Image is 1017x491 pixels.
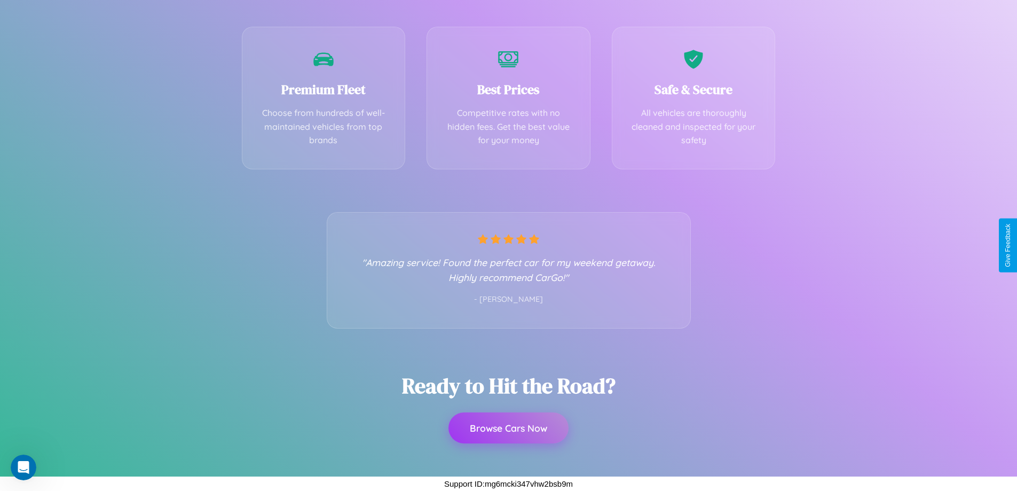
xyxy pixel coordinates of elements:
[11,455,36,480] iframe: Intercom live chat
[349,255,669,285] p: "Amazing service! Found the perfect car for my weekend getaway. Highly recommend CarGo!"
[402,371,616,400] h2: Ready to Hit the Road?
[628,106,759,147] p: All vehicles are thoroughly cleaned and inspected for your safety
[628,81,759,98] h3: Safe & Secure
[444,477,573,491] p: Support ID: mg6mcki347vhw2bsb9m
[258,106,389,147] p: Choose from hundreds of well-maintained vehicles from top brands
[258,81,389,98] h3: Premium Fleet
[443,106,574,147] p: Competitive rates with no hidden fees. Get the best value for your money
[443,81,574,98] h3: Best Prices
[1004,224,1012,267] div: Give Feedback
[349,293,669,307] p: - [PERSON_NAME]
[448,412,569,443] button: Browse Cars Now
